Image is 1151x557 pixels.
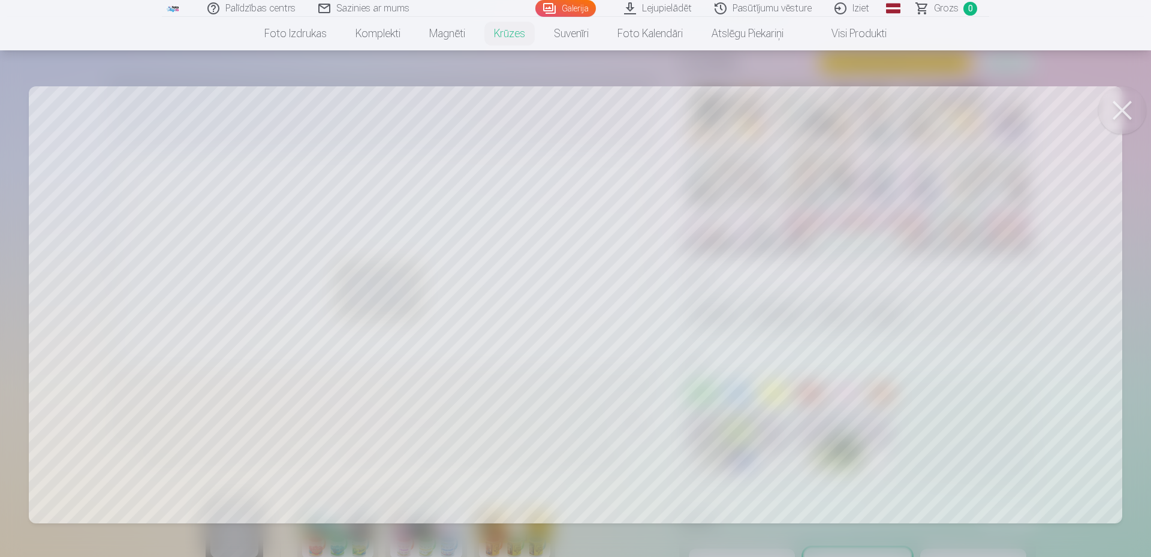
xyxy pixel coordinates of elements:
a: Magnēti [415,17,480,50]
span: 0 [963,2,977,16]
a: Foto izdrukas [250,17,341,50]
a: Foto kalendāri [603,17,697,50]
a: Krūzes [480,17,540,50]
img: /fa1 [167,5,180,12]
a: Atslēgu piekariņi [697,17,798,50]
span: Grozs [934,1,959,16]
a: Visi produkti [798,17,901,50]
a: Suvenīri [540,17,603,50]
a: Komplekti [341,17,415,50]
